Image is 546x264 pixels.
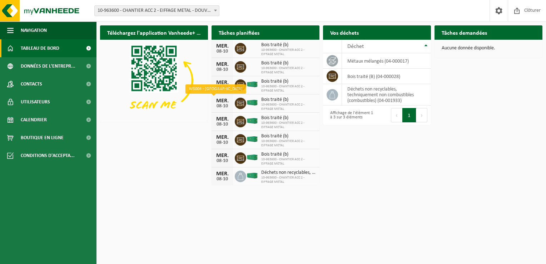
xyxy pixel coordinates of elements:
div: 08-10 [215,85,229,91]
div: 08-10 [215,158,229,163]
h2: Vos déchets [323,25,366,39]
span: 10-963600 - CHANTIER ACC 2 - EIFFAGE METAL [261,84,316,93]
td: métaux mélangés (04-000017) [342,53,431,69]
div: MER. [215,135,229,140]
div: 08-10 [215,122,229,127]
img: HK-XC-40-GN-00 [246,136,258,142]
td: déchets non recyclables, techniquement non combustibles (combustibles) (04-001933) [342,84,431,106]
div: Affichage de l'élément 1 à 3 sur 3 éléments [327,107,373,123]
span: 10-963600 - CHANTIER ACC 2 - EIFFAGE METAL [261,66,316,75]
div: 08-10 [215,140,229,145]
h2: Téléchargez l'application Vanheede+ maintenant! [100,25,208,39]
h2: Tâches demandées [435,25,494,39]
span: 10-963600 - CHANTIER ACC 2 - EIFFAGE METAL [261,139,316,148]
span: 10-963600 - CHANTIER ACC 2 - EIFFAGE METAL [261,48,316,57]
span: Déchet [347,44,364,49]
span: Déchets non recyclables, techniquement non combustibles (combustibles) [261,170,316,176]
img: Download de VHEPlus App [100,40,208,121]
h2: Tâches planifiées [212,25,267,39]
span: Bois traité (b) [261,115,316,121]
span: Calendrier [21,111,47,129]
button: 1 [402,108,416,122]
span: Bois traité (b) [261,97,316,103]
div: MER. [215,153,229,158]
div: 08-10 [215,104,229,109]
div: 08-10 [215,177,229,182]
img: HK-XC-40-GN-00 [246,154,258,161]
button: Next [416,108,427,122]
div: MER. [215,62,229,67]
button: Previous [391,108,402,122]
div: MER. [215,43,229,49]
span: 10-963600 - CHANTIER ACC 2 - EIFFAGE METAL [261,176,316,184]
span: Utilisateurs [21,93,50,111]
span: Conditions d'accepta... [21,147,75,165]
div: MER. [215,116,229,122]
span: 10-963600 - CHANTIER ACC 2 - EIFFAGE METAL [261,103,316,111]
p: Aucune donnée disponible. [442,46,535,51]
span: 10-963600 - CHANTIER ACC 2 - EIFFAGE METAL [261,121,316,129]
span: Bois traité (b) [261,60,316,66]
div: 08-10 [215,49,229,54]
span: 10-963600 - CHANTIER ACC 2 - EIFFAGE METAL [261,157,316,166]
span: 10-963600 - CHANTIER ACC 2 - EIFFAGE METAL - DOUVRIN [94,5,219,16]
div: MER. [215,98,229,104]
img: HK-XC-40-GN-00 [246,99,258,106]
div: MER. [215,80,229,85]
td: bois traité (B) (04-000028) [342,69,431,84]
span: Bois traité (b) [261,79,316,84]
span: Données de l'entrepr... [21,57,75,75]
span: Tableau de bord [21,39,59,57]
span: Boutique en ligne [21,129,64,147]
span: Bois traité (b) [261,133,316,139]
span: Navigation [21,21,47,39]
span: Bois traité (b) [261,42,316,48]
span: Contacts [21,75,42,93]
div: 08-10 [215,67,229,72]
span: 10-963600 - CHANTIER ACC 2 - EIFFAGE METAL - DOUVRIN [95,6,219,16]
span: Bois traité (b) [261,152,316,157]
img: HK-XC-40-GN-00 [246,172,258,179]
div: MER. [215,171,229,177]
img: HK-XC-40-GN-00 [246,81,258,88]
img: HK-XC-40-GN-00 [246,118,258,124]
